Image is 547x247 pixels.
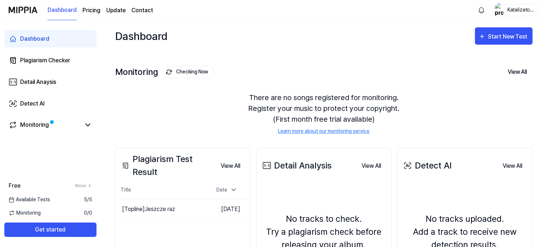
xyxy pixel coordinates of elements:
button: View All [502,64,533,80]
div: Start New Test [488,32,529,41]
a: More [75,183,92,189]
a: Detect AI [4,95,97,112]
img: 알림 [477,6,486,14]
div: Plagiarism Checker [20,56,70,65]
div: Monitoring [20,121,49,129]
span: 5 / 5 [84,196,92,203]
div: Detail Analysis [261,159,332,172]
div: Monitoring [115,66,214,78]
a: View All [215,158,246,173]
div: Dashboard [20,35,49,43]
th: Title [120,181,208,199]
img: profile [495,3,503,17]
button: Checking Now [162,66,214,78]
div: Katalizator AI [506,6,534,14]
div: [Topline] Jeszcze raz [122,205,175,214]
a: Pricing [82,6,100,15]
a: Contact [131,6,153,15]
div: Detect AI [402,159,452,172]
a: View All [356,158,387,173]
span: Monitoring [9,209,41,217]
td: [DATE] [208,199,246,219]
a: View All [497,158,528,173]
a: Detail Anaysis [4,73,97,91]
button: View All [356,159,387,173]
span: 0 / 0 [84,209,92,217]
div: Date [214,184,240,196]
a: Learn more about our monitoring service [278,127,370,135]
div: Detail Anaysis [20,78,56,86]
span: Available Tests [9,196,50,203]
button: Start New Test [475,27,533,45]
button: Get started [4,223,97,237]
div: Dashboard [115,27,167,45]
button: profileKatalizator AI [492,4,538,16]
a: Monitoring [9,121,81,129]
span: Free [9,181,21,190]
button: View All [497,159,528,173]
a: Plagiarism Checker [4,52,97,69]
a: Update [106,6,126,15]
a: Dashboard [4,30,97,48]
div: There are no songs registered for monitoring. Register your music to protect your copyright. (Fir... [115,84,533,144]
a: Dashboard [48,0,77,20]
div: Detect AI [20,99,45,108]
div: Plagiarism Test Result [120,153,215,179]
button: View All [215,159,246,173]
img: monitoring Icon [166,69,172,75]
